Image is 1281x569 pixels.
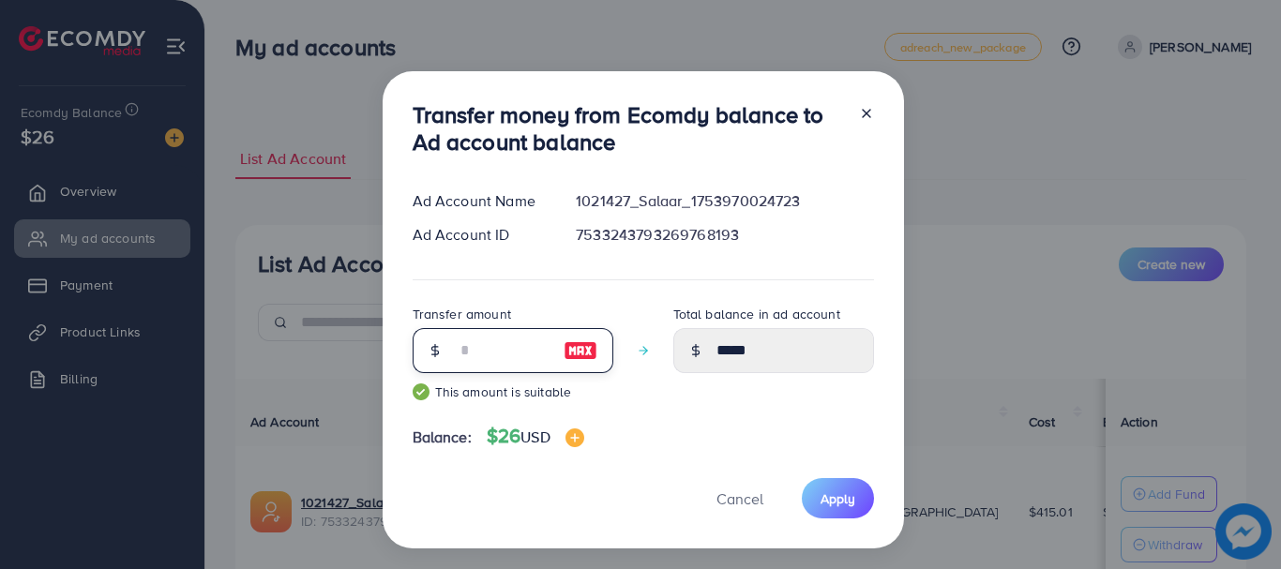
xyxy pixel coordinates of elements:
[413,383,430,400] img: guide
[413,382,613,401] small: This amount is suitable
[561,224,888,246] div: 7533243793269768193
[520,427,550,447] span: USD
[802,478,874,518] button: Apply
[693,478,787,518] button: Cancel
[398,224,562,246] div: Ad Account ID
[565,428,584,447] img: image
[561,190,888,212] div: 1021427_Salaar_1753970024723
[564,339,597,362] img: image
[716,488,763,509] span: Cancel
[487,425,584,448] h4: $26
[821,489,855,508] span: Apply
[413,305,511,323] label: Transfer amount
[673,305,840,323] label: Total balance in ad account
[398,190,562,212] div: Ad Account Name
[413,101,844,156] h3: Transfer money from Ecomdy balance to Ad account balance
[413,427,472,448] span: Balance:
